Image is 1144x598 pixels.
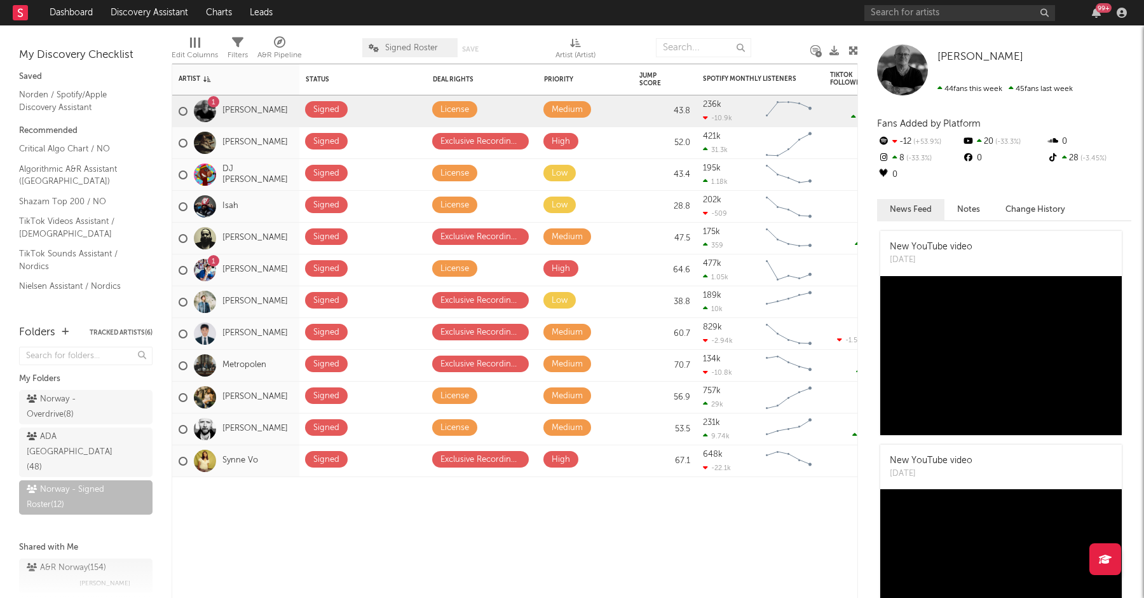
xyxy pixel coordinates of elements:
[760,191,817,223] svg: Chart title
[703,387,721,395] div: 757k
[890,454,972,468] div: New YouTube video
[760,382,817,414] svg: Chart title
[19,390,153,424] a: Norway - Overdrive(8)
[306,76,388,83] div: Status
[830,127,894,158] div: 0
[172,32,218,69] div: Edit Columns
[639,358,690,373] div: 70.7
[19,48,153,63] div: My Discovery Checklist
[703,132,721,141] div: 421k
[440,421,469,436] div: License
[760,159,817,191] svg: Chart title
[830,254,894,286] div: 0
[639,454,690,469] div: 67.1
[440,325,521,340] div: Exclusive Recording Agreement
[845,337,866,344] span: -1.54k
[313,102,339,118] div: Signed
[639,295,690,310] div: 38.8
[760,95,817,127] svg: Chart title
[222,392,288,403] a: [PERSON_NAME]
[19,214,140,240] a: TikTok Videos Assistant / [DEMOGRAPHIC_DATA]
[555,48,596,63] div: Artist (Artist)
[703,305,723,313] div: 10k
[19,88,140,114] a: Norden / Spotify/Apple Discovery Assistant
[228,32,248,69] div: Filters
[19,559,153,593] a: A&R Norway(154)[PERSON_NAME]
[877,119,981,129] span: Fans Added by Platform
[440,389,469,404] div: License
[19,540,153,555] div: Shared with Me
[313,452,339,468] div: Signed
[639,231,690,246] div: 47.5
[852,431,894,440] div: ( )
[222,265,288,275] a: [PERSON_NAME]
[760,223,817,254] svg: Chart title
[703,101,721,109] div: 236k
[962,134,1046,150] div: 20
[179,75,274,83] div: Artist
[440,293,521,309] div: Exclusive Recording Agreement
[703,209,727,218] div: -509
[703,228,720,236] div: 175k
[552,357,583,372] div: Medium
[877,134,962,150] div: -12
[19,325,55,340] div: Folders
[639,136,690,151] div: 52.0
[703,464,731,472] div: -22.1k
[944,199,993,220] button: Notes
[837,336,894,344] div: ( )
[313,325,339,340] div: Signed
[703,368,732,377] div: -10.8k
[27,392,116,422] div: Norway - Overdrive ( 8 )
[313,389,339,404] div: Signed
[937,51,1023,64] a: [PERSON_NAME]
[760,127,817,159] svg: Chart title
[993,199,1078,220] button: Change History
[440,230,521,245] div: Exclusive Recording Agreement
[440,357,521,372] div: Exclusive Recording Agreement
[222,201,238,212] a: Isah
[313,261,339,277] div: Signed
[851,113,894,122] div: ( )
[19,347,153,365] input: Search for folders...
[639,326,690,342] div: 60.7
[222,424,288,435] a: [PERSON_NAME]
[313,134,339,149] div: Signed
[313,421,339,436] div: Signed
[856,368,894,376] div: ( )
[703,241,723,249] div: 359
[552,230,583,245] div: Medium
[904,155,932,162] span: -33.3 %
[830,71,875,87] div: TikTok Followers
[172,48,218,63] div: Edit Columns
[703,75,798,83] div: Spotify Monthly Listeners
[1092,8,1101,18] button: 99+
[462,46,479,53] button: Save
[90,330,153,336] button: Tracked Artists(6)
[703,400,723,408] div: 29k
[440,166,469,181] div: License
[890,254,972,267] div: [DATE]
[19,142,140,156] a: Critical Algo Chart / NO
[19,247,140,273] a: TikTok Sounds Assistant / Nordics
[555,32,596,69] div: Artist (Artist)
[760,254,817,286] svg: Chart title
[760,350,817,382] svg: Chart title
[639,104,690,119] div: 43.8
[703,323,722,331] div: 829k
[937,85,1002,93] span: 44 fans this week
[656,38,751,57] input: Search...
[703,419,720,427] div: 231k
[1047,150,1131,167] div: 28
[440,198,469,213] div: License
[433,76,500,83] div: Deal Rights
[1096,3,1112,13] div: 99 +
[911,139,941,146] span: +53.9 %
[639,263,690,278] div: 64.6
[760,414,817,445] svg: Chart title
[703,355,721,363] div: 134k
[864,5,1055,21] input: Search for artists
[79,576,130,591] span: [PERSON_NAME]
[440,261,469,277] div: License
[703,273,728,281] div: 1.05k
